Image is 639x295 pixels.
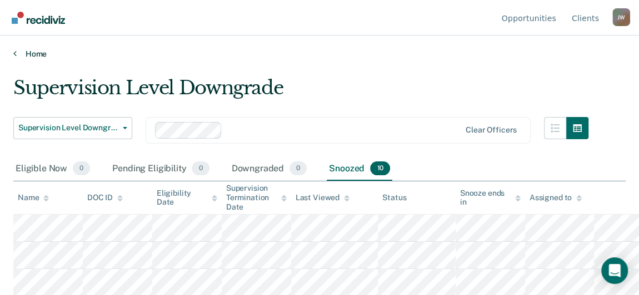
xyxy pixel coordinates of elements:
img: Recidiviz [12,12,65,24]
div: Name [18,193,49,202]
div: Status [382,193,406,202]
span: 0 [73,161,90,176]
button: Supervision Level Downgrade [13,117,132,139]
div: Last Viewed [296,193,350,202]
div: Open Intercom Messenger [601,257,628,284]
div: Snoozed10 [327,157,392,181]
div: J W [612,8,630,26]
div: Snooze ends in [460,189,521,207]
button: Profile dropdown button [612,8,630,26]
div: Supervision Level Downgrade [13,77,588,108]
span: 10 [370,161,390,176]
div: Pending Eligibility0 [110,157,211,181]
span: 0 [192,161,209,176]
a: Home [13,49,626,59]
div: DOC ID [87,193,123,202]
span: 0 [289,161,307,176]
div: Eligibility Date [157,189,217,207]
span: Supervision Level Downgrade [18,123,118,133]
div: Supervision Termination Date [226,184,287,211]
div: Assigned to [530,193,582,202]
div: Clear officers [466,125,517,135]
div: Downgraded0 [229,157,309,181]
div: Eligible Now0 [13,157,92,181]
